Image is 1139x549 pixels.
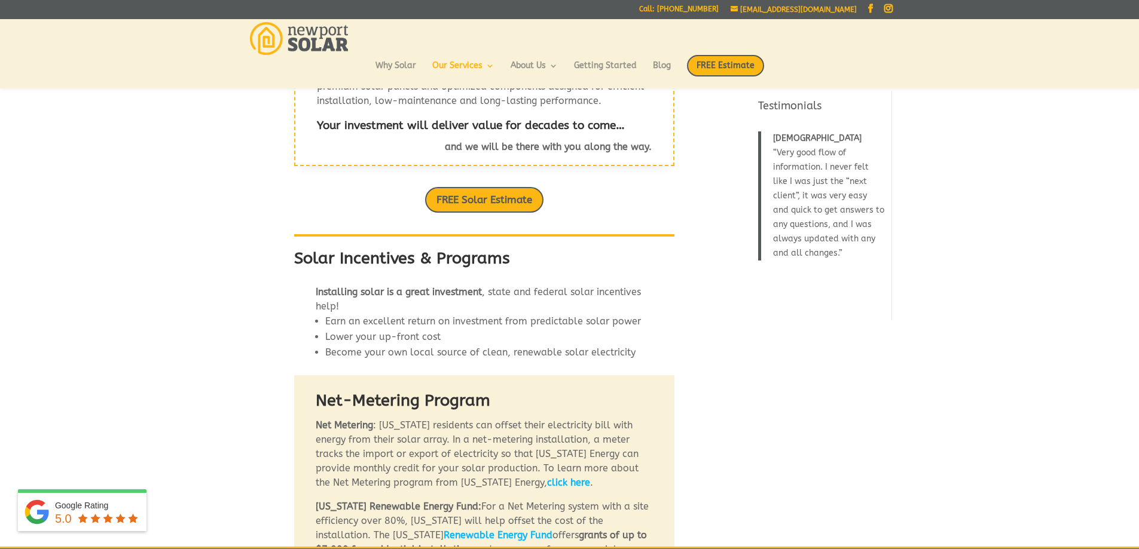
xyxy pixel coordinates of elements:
span: , state and federal solar incentives help! [316,286,641,312]
a: Our Services [432,62,494,82]
a: Renewable Energy Fund [444,529,552,541]
a: click here [547,477,590,488]
span: Become your own local source of clean, renewable solar electricity [325,346,636,358]
span: For a Net Metering system with a site efficiency over 80%, [US_STATE] will help offset the cost o... [316,501,649,541]
strong: [US_STATE] Renewable Energy Fund: [316,501,481,512]
span: 5.0 [55,512,72,525]
div: Google Rating [55,499,141,511]
span: [DEMOGRAPHIC_DATA] [773,133,862,143]
a: [EMAIL_ADDRESS][DOMAIN_NAME] [731,5,857,14]
strong: and we will be there with you along the way. [445,141,652,152]
a: FREE Solar Estimate [425,187,543,213]
p: : [US_STATE] residents can offset their electricity bill with energy from their solar array. In a... [316,418,653,499]
h4: Testimonials [758,99,884,119]
a: FREE Estimate [687,55,764,88]
a: Call: [PHONE_NUMBER] [639,5,719,18]
strong: Solar Incentives & Programs [294,249,510,268]
a: About Us [511,62,558,82]
span: FREE Estimate [687,55,764,76]
a: Getting Started [574,62,637,82]
a: Blog [653,62,671,82]
span: Earn an excellent return on investment from predictable solar power [325,315,641,327]
img: Newport Solar | Solar Energy Optimized. [250,22,349,55]
strong: Net-Metering Program [316,391,490,410]
span: Lower your up-front cost [325,331,441,342]
p: With low-pressure sales and high-quality installations, we use only premium solar panels and opti... [317,65,652,118]
strong: Installing solar is a great investment [316,286,482,297]
a: Why Solar [375,62,416,82]
blockquote: Very good flow of information. I never felt like I was just the “next client”, it was very easy a... [758,131,884,260]
strong: Your investment will deliver value for decades to come… [317,119,625,132]
strong: Net Metering [316,419,373,431]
